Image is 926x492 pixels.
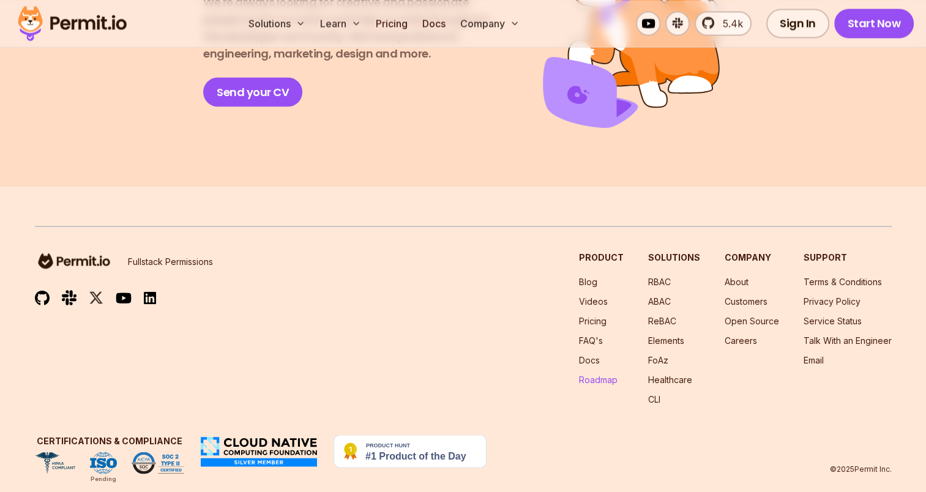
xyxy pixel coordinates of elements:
[648,315,676,326] a: ReBAC
[35,434,184,447] h3: Certifications & Compliance
[725,315,779,326] a: Open Source
[579,315,607,326] a: Pricing
[579,335,603,345] a: FAQ's
[90,452,117,474] img: ISO
[725,296,767,306] a: Customers
[725,251,779,263] h3: Company
[371,11,413,35] a: Pricing
[12,2,132,44] img: Permit logo
[804,276,882,286] a: Terms & Conditions
[648,374,692,384] a: Healthcare
[315,11,366,35] button: Learn
[766,9,829,38] a: Sign In
[132,452,184,474] img: SOC
[579,276,597,286] a: Blog
[648,296,671,306] a: ABAC
[35,290,50,305] img: github
[35,251,113,270] img: logo
[715,16,743,31] span: 5.4k
[62,289,77,305] img: slack
[804,296,861,306] a: Privacy Policy
[89,290,103,305] img: twitter
[91,474,116,483] div: Pending
[128,255,213,267] p: Fullstack Permissions
[244,11,310,35] button: Solutions
[203,77,302,106] a: Send your CV
[579,354,600,365] a: Docs
[648,354,668,365] a: FoAz
[725,276,749,286] a: About
[648,251,700,263] h3: Solutions
[834,9,914,38] a: Start Now
[804,335,892,345] a: Talk With an Engineer
[830,464,892,474] p: © 2025 Permit Inc.
[417,11,450,35] a: Docs
[804,251,892,263] h3: Support
[648,276,671,286] a: RBAC
[695,11,752,35] a: 5.4k
[648,335,684,345] a: Elements
[116,291,132,305] img: youtube
[144,291,156,305] img: linkedin
[579,296,608,306] a: Videos
[579,374,618,384] a: Roadmap
[804,354,824,365] a: Email
[648,393,660,404] a: CLI
[35,452,75,474] img: HIPAA
[334,434,487,468] img: Permit.io - Never build permissions again | Product Hunt
[725,335,757,345] a: Careers
[455,11,525,35] button: Company
[579,251,624,263] h3: Product
[804,315,862,326] a: Service Status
